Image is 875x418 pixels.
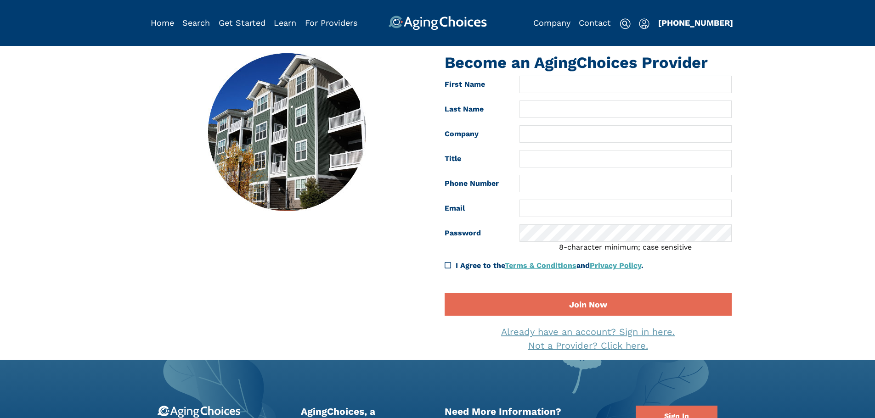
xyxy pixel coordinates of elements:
a: Home [151,18,174,28]
label: Phone Number [438,175,513,192]
h2: Need More Information? [445,406,622,417]
div: Popover trigger [639,16,649,30]
label: Password [438,224,513,253]
img: user-icon.svg [639,18,649,29]
a: Get Started [219,18,265,28]
h1: Become an AgingChoices Provider [445,53,732,72]
a: Not a Provider? Click here. [528,340,648,351]
img: 9-logo.svg [158,406,241,418]
label: First Name [438,76,513,93]
a: Privacy Policy [590,261,641,270]
label: Email [438,200,513,217]
img: search-icon.svg [620,18,631,29]
label: Title [438,150,513,167]
a: Learn [274,18,296,28]
div: Popover trigger [182,16,210,30]
span: I Agree to the and . [456,261,644,270]
a: Company [533,18,570,28]
img: join-provider.jpg [208,53,366,211]
a: Contact [579,18,611,28]
a: Search [182,18,210,28]
label: Company [438,125,513,143]
a: [PHONE_NUMBER] [658,18,733,28]
img: AgingChoices [388,16,486,30]
label: Last Name [438,100,513,118]
a: Already have an account? Sign in here. [501,326,675,337]
a: For Providers [305,18,357,28]
button: Join Now [445,293,732,316]
div: 8-character minimum; case sensitive [519,242,731,253]
a: Terms & Conditions [505,261,576,270]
